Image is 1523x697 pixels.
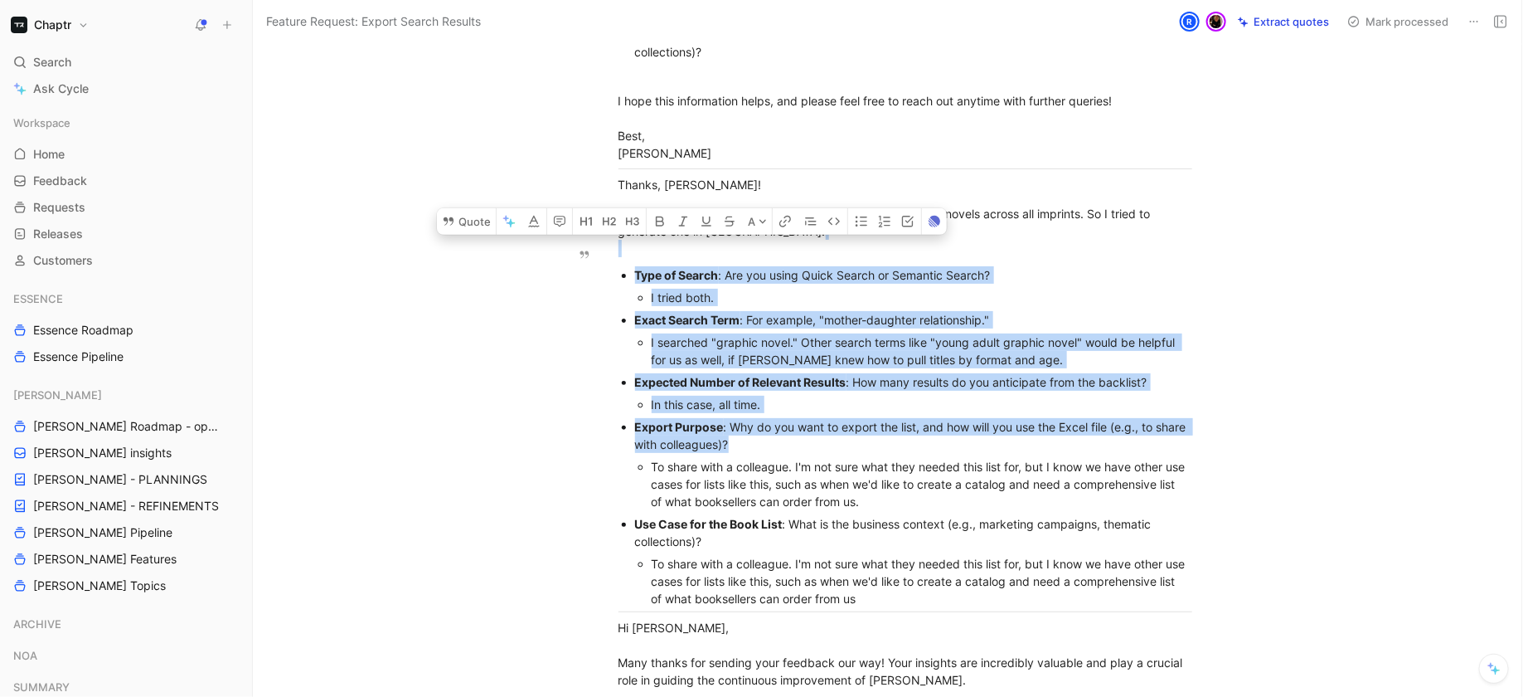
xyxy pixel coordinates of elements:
div: Hi [PERSON_NAME], Many thanks for sending your feedback our way! Your insights are incredibly val... [618,619,1192,689]
div: In this case, all time. [652,396,1192,413]
button: Mark processed [1340,10,1456,33]
div: ARCHIVE [7,612,245,636]
span: Essence Roadmap [33,322,133,339]
a: Essence Roadmap [7,318,245,343]
span: [PERSON_NAME] [618,146,712,160]
strong: Export Purpose [635,420,724,434]
span: [PERSON_NAME] Features [33,551,177,568]
button: ChaptrChaptr [7,13,93,37]
div: I tried both. [652,289,1192,306]
span: Releases [33,226,83,242]
span: Workspace [13,115,70,131]
a: [PERSON_NAME] Features [7,547,245,572]
span: Ask Cycle [33,79,89,99]
div: I searched "graphic novel." Other search terms like "young adult graphic novel" would be helpful ... [652,334,1192,368]
span: Feedback [33,173,87,189]
div: [PERSON_NAME][PERSON_NAME] Roadmap - open items[PERSON_NAME] insights[PERSON_NAME] - PLANNINGS[PE... [7,383,245,598]
span: Search [33,52,71,72]
span: NOA [13,647,37,664]
a: Feedback [7,168,245,193]
span: [PERSON_NAME] Roadmap - open items [33,418,225,435]
div: Workspace [7,110,245,135]
span: ESSENCE [13,290,63,307]
img: avatar [1208,13,1225,30]
a: Requests [7,195,245,220]
span: [PERSON_NAME] insights [33,445,172,461]
a: [PERSON_NAME] Topics [7,573,245,598]
a: [PERSON_NAME] - REFINEMENTS [7,494,245,519]
a: Customers [7,248,245,273]
div: Search [7,50,245,75]
div: NOA [7,643,245,673]
div: ESSENCE [7,286,245,311]
span: Feature Request: Export Search Results [266,12,481,32]
span: Thanks, [PERSON_NAME]! [618,178,762,192]
a: [PERSON_NAME] Roadmap - open items [7,414,245,439]
div: ARCHIVE [7,612,245,641]
strong: Exact Search Term [635,313,740,327]
span: Best, [618,129,646,143]
span: Requests [33,199,85,216]
a: [PERSON_NAME] insights [7,441,245,465]
a: [PERSON_NAME] Pipeline [7,520,245,545]
span: Customers [33,252,93,269]
span: [PERSON_NAME] - REFINEMENTS [33,498,219,514]
div: [PERSON_NAME] [7,383,245,407]
span: I hope this information helps, and please feel free to reach out anytime with further queries! [618,94,1113,108]
span: [PERSON_NAME] [13,387,102,403]
strong: Use Case for the Book List [635,517,783,531]
div: To share with a colleague. I'm not sure what they needed this list for, but I know we have other ... [652,458,1192,510]
div: For the use case, a teammate wanted a report of all graphic novels across all imprints. So I trie... [618,205,1192,257]
a: Ask Cycle [7,76,245,101]
a: Essence Pipeline [7,344,245,369]
span: ARCHIVE [13,616,61,632]
span: SUMMARY [13,679,70,695]
span: [PERSON_NAME] Pipeline [33,524,172,541]
a: [PERSON_NAME] - PLANNINGS [7,467,245,492]
div: : Are you using Quick Search or Semantic Search? [635,266,1192,284]
strong: Expected Number of Relevant Results [635,375,846,389]
span: [PERSON_NAME] Topics [33,578,166,594]
div: To share with a colleague. I'm not sure what they needed this list for, but I know we have other ... [652,555,1192,607]
img: Chaptr [11,17,27,33]
div: : For example, "mother-daughter relationship." [635,311,1192,329]
a: Releases [7,222,245,246]
div: ESSENCEEssence RoadmapEssence Pipeline [7,286,245,369]
div: : What is the business context (e.g., marketing campaigns, thematic collections)? [635,515,1192,550]
span: Home [33,146,65,163]
strong: Type of Search [635,268,719,282]
div: : Why do you want to export the list, and how will you use the Excel file (e.g., to share with co... [635,418,1192,453]
div: : How many results do you anticipate from the backlist? [635,373,1192,391]
button: Extract quotes [1230,10,1336,33]
div: R [1181,13,1198,30]
span: Essence Pipeline [33,348,124,365]
span: [PERSON_NAME] - PLANNINGS [33,471,207,488]
a: Home [7,142,245,167]
div: NOA [7,643,245,668]
h1: Chaptr [34,17,71,32]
